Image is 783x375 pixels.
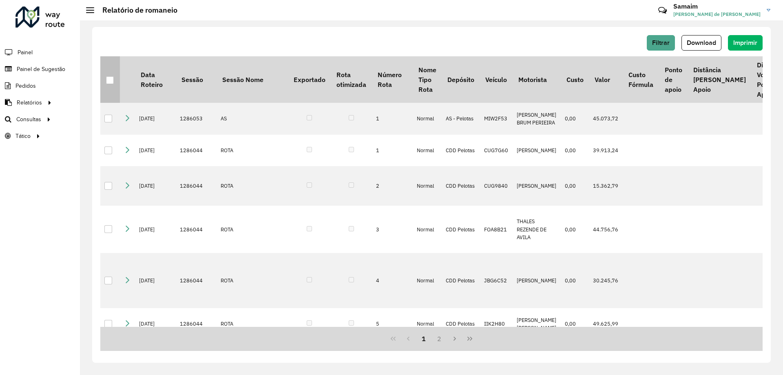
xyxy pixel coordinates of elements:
td: Normal [413,135,442,166]
td: ROTA [217,166,288,206]
h3: Samaim [673,2,761,10]
td: CDD Pelotas [442,308,480,340]
td: [DATE] [135,253,176,308]
th: Rota otimizada [331,56,372,103]
td: [PERSON_NAME] [513,166,561,206]
td: [DATE] [135,308,176,340]
td: [DATE] [135,206,176,253]
td: 39.913,24 [589,135,623,166]
th: Depósito [442,56,480,103]
button: Download [681,35,721,51]
span: Filtrar [652,39,670,46]
td: 0,00 [561,308,589,340]
td: CUG9840 [480,166,513,206]
td: 0,00 [561,166,589,206]
td: IIK2H80 [480,308,513,340]
th: Número Rota [372,56,413,103]
td: [DATE] [135,103,176,135]
td: 30.245,76 [589,253,623,308]
td: ROTA [217,135,288,166]
th: Custo Fórmula [623,56,659,103]
span: [PERSON_NAME] de [PERSON_NAME] [673,11,761,18]
button: Imprimir [728,35,763,51]
td: Normal [413,166,442,206]
td: [PERSON_NAME] BRUM PERIEIRA [513,103,561,135]
button: 1 [416,331,431,346]
td: 44.756,76 [589,206,623,253]
td: 45.073,72 [589,103,623,135]
td: 49.625,99 [589,308,623,340]
td: CDD Pelotas [442,206,480,253]
td: [PERSON_NAME] [513,135,561,166]
th: Custo [561,56,589,103]
td: JBG6C52 [480,253,513,308]
td: CUG7G60 [480,135,513,166]
th: Distância [PERSON_NAME] Apoio [688,56,751,103]
td: [PERSON_NAME] [PERSON_NAME] [513,308,561,340]
button: 2 [431,331,447,346]
th: Veículo [480,56,513,103]
th: Sessão Nome [217,56,288,103]
td: 4 [372,253,413,308]
th: Ponto de apoio [659,56,688,103]
td: Normal [413,103,442,135]
td: THALES REZENDE DE AVILA [513,206,561,253]
td: 0,00 [561,206,589,253]
td: 1286044 [176,308,217,340]
button: Last Page [462,331,478,346]
th: Motorista [513,56,561,103]
span: Tático [15,132,31,140]
td: 1286044 [176,135,217,166]
td: 2 [372,166,413,206]
td: CDD Pelotas [442,135,480,166]
td: 5 [372,308,413,340]
th: Nome Tipo Rota [413,56,442,103]
td: 0,00 [561,103,589,135]
td: [DATE] [135,166,176,206]
td: CDD Pelotas [442,253,480,308]
td: MIW2F53 [480,103,513,135]
td: ROTA [217,206,288,253]
td: [PERSON_NAME] [513,253,561,308]
span: Consultas [16,115,41,124]
a: Contato Rápido [654,2,671,19]
th: Data Roteiro [135,56,176,103]
td: 1286044 [176,166,217,206]
td: CDD Pelotas [442,166,480,206]
td: ROTA [217,253,288,308]
th: Exportado [288,56,331,103]
td: FOA8B21 [480,206,513,253]
span: Relatórios [17,98,42,107]
th: Valor [589,56,623,103]
td: 0,00 [561,253,589,308]
span: Imprimir [733,39,757,46]
td: 1286044 [176,253,217,308]
td: Normal [413,206,442,253]
td: Normal [413,253,442,308]
span: Pedidos [15,82,36,90]
td: 1286044 [176,206,217,253]
td: [DATE] [135,135,176,166]
td: 1 [372,135,413,166]
td: ROTA [217,308,288,340]
td: 1 [372,103,413,135]
td: AS - Pelotas [442,103,480,135]
th: Sessão [176,56,217,103]
td: 1286053 [176,103,217,135]
td: Normal [413,308,442,340]
span: Painel [18,48,33,57]
td: 15.362,79 [589,166,623,206]
h2: Relatório de romaneio [94,6,177,15]
td: 3 [372,206,413,253]
td: 0,00 [561,135,589,166]
button: Filtrar [647,35,675,51]
td: AS [217,103,288,135]
span: Download [687,39,716,46]
button: Next Page [447,331,462,346]
span: Painel de Sugestão [17,65,65,73]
